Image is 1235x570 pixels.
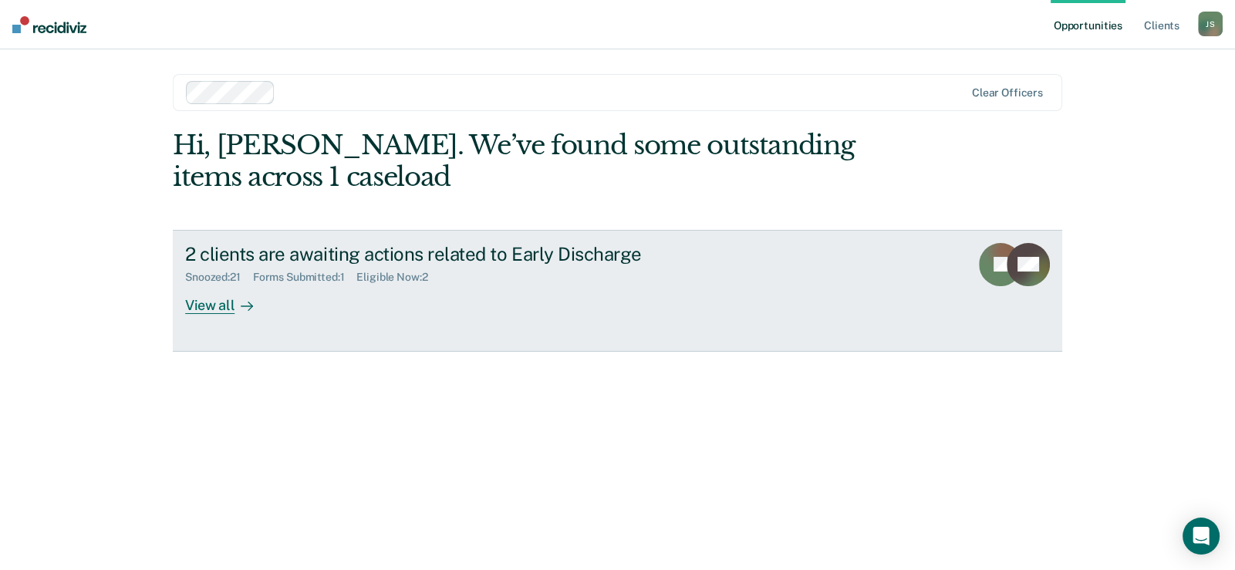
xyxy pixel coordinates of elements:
div: J S [1198,12,1223,36]
button: JS [1198,12,1223,36]
div: Forms Submitted : 1 [253,271,357,284]
div: Snoozed : 21 [185,271,253,284]
div: View all [185,284,272,314]
div: Clear officers [972,86,1043,99]
div: Hi, [PERSON_NAME]. We’ve found some outstanding items across 1 caseload [173,130,884,193]
img: Recidiviz [12,16,86,33]
div: 2 clients are awaiting actions related to Early Discharge [185,243,727,265]
a: 2 clients are awaiting actions related to Early DischargeSnoozed:21Forms Submitted:1Eligible Now:... [173,230,1062,352]
div: Open Intercom Messenger [1183,518,1220,555]
div: Eligible Now : 2 [356,271,440,284]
